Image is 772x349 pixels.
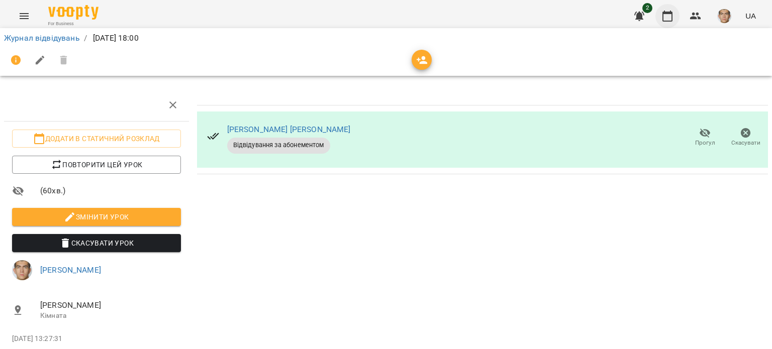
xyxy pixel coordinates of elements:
[48,21,99,27] span: For Business
[40,185,181,197] span: ( 60 хв. )
[685,124,725,152] button: Прогул
[12,156,181,174] button: Повторити цей урок
[20,211,173,223] span: Змінити урок
[4,32,768,44] nav: breadcrumb
[20,159,173,171] span: Повторити цей урок
[20,237,173,249] span: Скасувати Урок
[12,234,181,252] button: Скасувати Урок
[91,32,139,44] p: [DATE] 18:00
[745,11,756,21] span: UA
[40,299,181,311] span: [PERSON_NAME]
[84,32,87,44] li: /
[12,260,32,280] img: 290265f4fa403245e7fea1740f973bad.jpg
[4,33,80,43] a: Журнал відвідувань
[642,3,652,13] span: 2
[40,311,181,321] p: Кімната
[12,130,181,148] button: Додати в статичний розклад
[695,139,715,147] span: Прогул
[717,9,731,23] img: 290265f4fa403245e7fea1740f973bad.jpg
[731,139,760,147] span: Скасувати
[12,208,181,226] button: Змінити урок
[12,4,36,28] button: Menu
[20,133,173,145] span: Додати в статичний розклад
[227,141,330,150] span: Відвідування за абонементом
[40,265,101,275] a: [PERSON_NAME]
[12,334,181,344] p: [DATE] 13:27:31
[725,124,766,152] button: Скасувати
[48,5,99,20] img: Voopty Logo
[227,125,351,134] a: [PERSON_NAME] [PERSON_NAME]
[741,7,760,25] button: UA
